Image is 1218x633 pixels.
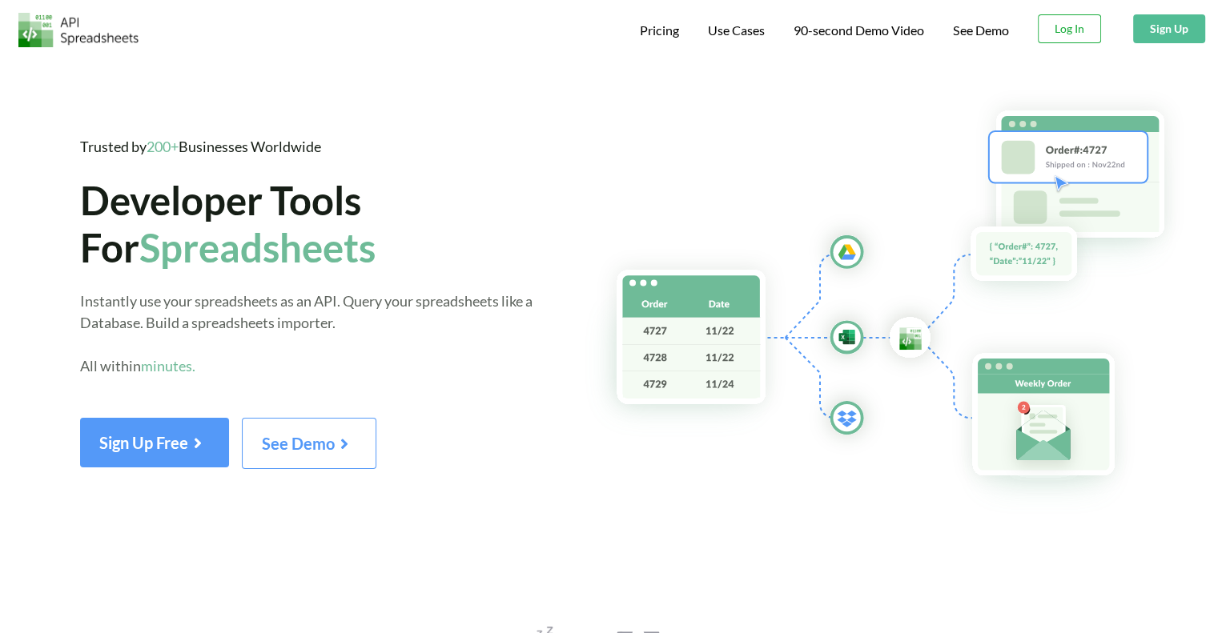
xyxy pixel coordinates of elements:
[242,439,376,453] a: See Demo
[640,22,679,38] span: Pricing
[147,138,179,155] span: 200+
[80,292,533,375] span: Instantly use your spreadsheets as an API. Query your spreadsheets like a Database. Build a sprea...
[141,357,195,375] span: minutes.
[242,418,376,469] button: See Demo
[794,24,924,37] span: 90-second Demo Video
[80,176,376,270] span: Developer Tools For
[953,22,1009,39] a: See Demo
[1038,14,1101,43] button: Log In
[99,433,210,452] span: Sign Up Free
[80,138,321,155] span: Trusted by Businesses Worldwide
[139,223,376,270] span: Spreadsheets
[585,88,1218,515] img: Hero Spreadsheet Flow
[262,434,356,453] span: See Demo
[80,418,229,467] button: Sign Up Free
[708,22,765,38] span: Use Cases
[18,13,139,47] img: Logo.png
[1133,14,1205,43] button: Sign Up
